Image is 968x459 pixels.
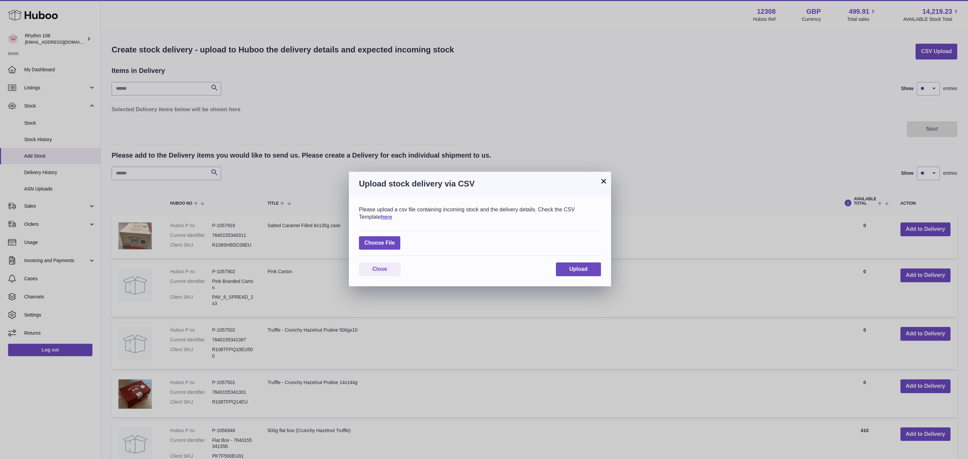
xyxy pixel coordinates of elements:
div: Please upload a csv file containing incoming stock and the delivery details. Check the CSV Template [359,206,601,220]
span: Upload [569,266,588,272]
button: Upload [556,262,601,276]
span: Close [372,266,387,272]
h3: Upload stock delivery via CSV [359,178,601,189]
button: Close [359,262,401,276]
a: here [381,214,392,220]
span: Choose File [359,236,400,250]
button: × [600,177,608,185]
